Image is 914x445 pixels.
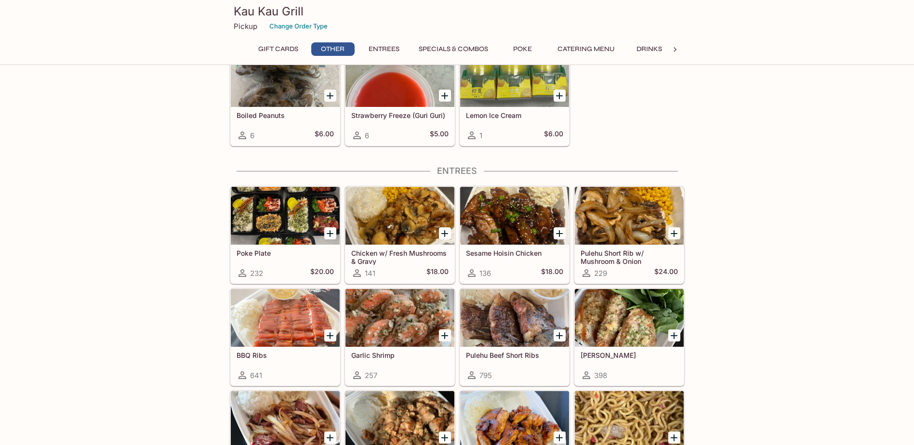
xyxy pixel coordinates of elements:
[439,329,451,341] button: Add Garlic Shrimp
[231,289,340,347] div: BBQ Ribs
[460,289,569,347] div: Pulehu Beef Short Ribs
[544,130,563,141] h5: $6.00
[345,186,455,284] a: Chicken w/ Fresh Mushrooms & Gravy141$18.00
[554,432,566,444] button: Add Teri Chicken
[345,49,455,146] a: Strawberry Freeze (Guri Guri)6$5.00
[310,267,334,279] h5: $20.00
[466,351,563,359] h5: Pulehu Beef Short Ribs
[230,288,340,386] a: BBQ Ribs641
[345,288,455,386] a: Garlic Shrimp257
[479,131,482,140] span: 1
[628,42,671,56] button: Drinks
[426,267,449,279] h5: $18.00
[479,371,492,380] span: 795
[668,227,680,239] button: Add Pulehu Short Rib w/ Mushroom & Onion
[439,227,451,239] button: Add Chicken w/ Fresh Mushrooms & Gravy
[439,432,451,444] button: Add Garlic Chicken Plate
[324,432,336,444] button: Add Smoked Meat
[365,371,377,380] span: 257
[466,249,563,257] h5: Sesame Hoisin Chicken
[230,186,340,284] a: Poke Plate232$20.00
[581,351,678,359] h5: [PERSON_NAME]
[460,49,570,146] a: Lemon Ice Cream1$6.00
[501,42,544,56] button: Poke
[250,131,254,140] span: 6
[362,42,406,56] button: Entrees
[654,267,678,279] h5: $24.00
[351,111,449,119] h5: Strawberry Freeze (Guri Guri)
[460,187,569,245] div: Sesame Hoisin Chicken
[554,329,566,341] button: Add Pulehu Beef Short Ribs
[315,130,334,141] h5: $6.00
[351,249,449,265] h5: Chicken w/ Fresh Mushrooms & Gravy
[253,42,304,56] button: Gift Cards
[575,289,684,347] div: Garlic Ahi
[594,269,607,278] span: 229
[581,249,678,265] h5: Pulehu Short Rib w/ Mushroom & Onion
[230,49,340,146] a: Boiled Peanuts6$6.00
[345,49,454,107] div: Strawberry Freeze (Guri Guri)
[575,187,684,245] div: Pulehu Short Rib w/ Mushroom & Onion
[541,267,563,279] h5: $18.00
[345,289,454,347] div: Garlic Shrimp
[237,351,334,359] h5: BBQ Ribs
[231,187,340,245] div: Poke Plate
[234,4,681,19] h3: Kau Kau Grill
[324,90,336,102] button: Add Boiled Peanuts
[430,130,449,141] h5: $5.00
[234,22,257,31] p: Pickup
[460,288,570,386] a: Pulehu Beef Short Ribs795
[594,371,607,380] span: 398
[466,111,563,119] h5: Lemon Ice Cream
[554,90,566,102] button: Add Lemon Ice Cream
[460,49,569,107] div: Lemon Ice Cream
[231,49,340,107] div: Boiled Peanuts
[574,186,684,284] a: Pulehu Short Rib w/ Mushroom & Onion229$24.00
[413,42,493,56] button: Specials & Combos
[479,269,491,278] span: 136
[237,111,334,119] h5: Boiled Peanuts
[668,432,680,444] button: Add Fried Saimin
[345,187,454,245] div: Chicken w/ Fresh Mushrooms & Gravy
[265,19,332,34] button: Change Order Type
[351,351,449,359] h5: Garlic Shrimp
[311,42,355,56] button: Other
[237,249,334,257] h5: Poke Plate
[668,329,680,341] button: Add Garlic Ahi
[365,269,375,278] span: 141
[250,269,263,278] span: 232
[554,227,566,239] button: Add Sesame Hoisin Chicken
[552,42,620,56] button: Catering Menu
[230,166,685,176] h4: Entrees
[574,288,684,386] a: [PERSON_NAME]398
[460,186,570,284] a: Sesame Hoisin Chicken136$18.00
[439,90,451,102] button: Add Strawberry Freeze (Guri Guri)
[250,371,262,380] span: 641
[324,329,336,341] button: Add BBQ Ribs
[365,131,369,140] span: 6
[324,227,336,239] button: Add Poke Plate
